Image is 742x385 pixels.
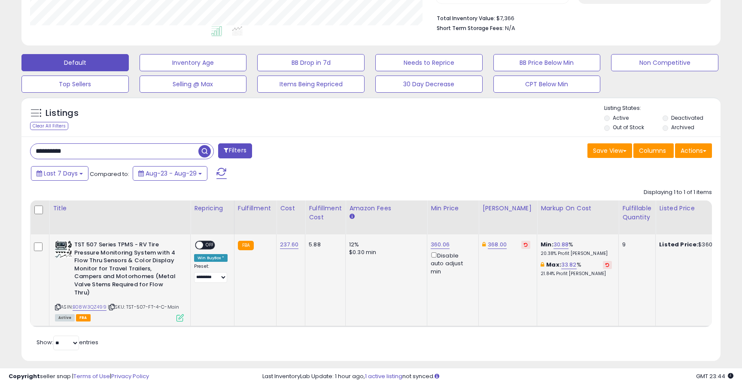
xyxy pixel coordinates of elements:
button: Selling @ Max [140,76,247,93]
div: Repricing [194,204,231,213]
span: Aug-23 - Aug-29 [146,169,197,178]
b: TST 507 Series TPMS - RV Tire Pressure Monitoring System with 4 Flow Thru Sensors & Color Display... [74,241,179,299]
b: Max: [546,261,561,269]
button: Default [21,54,129,71]
div: Title [53,204,187,213]
div: Cost [280,204,301,213]
h5: Listings [46,107,79,119]
a: B08W3QZ499 [73,303,106,311]
div: % [541,241,612,257]
b: Total Inventory Value: [437,15,495,22]
label: Deactivated [671,114,703,121]
div: Last InventoryLab Update: 1 hour ago, not synced. [262,373,733,381]
button: Last 7 Days [31,166,88,181]
a: Terms of Use [73,372,110,380]
div: Fulfillment Cost [309,204,342,222]
button: CPT Below Min [493,76,601,93]
button: Top Sellers [21,76,129,93]
span: FBA [76,314,91,321]
a: 1 active listing [365,372,402,380]
button: Needs to Reprice [375,54,483,71]
span: Show: entries [36,338,98,346]
button: Save View [587,143,632,158]
div: Preset: [194,264,228,283]
button: Actions [675,143,712,158]
div: 9 [622,241,649,249]
span: All listings currently available for purchase on Amazon [55,314,75,321]
div: 5.88 [309,241,339,249]
span: OFF [203,242,217,249]
div: 12% [349,241,420,249]
div: % [541,261,612,277]
b: Short Term Storage Fees: [437,24,504,32]
a: 237.60 [280,240,298,249]
div: [PERSON_NAME] [482,204,533,213]
button: Columns [633,143,674,158]
div: Markup on Cost [541,204,615,213]
th: The percentage added to the cost of goods (COGS) that forms the calculator for Min & Max prices. [537,200,619,234]
span: Compared to: [90,170,129,178]
a: 360.06 [431,240,450,249]
button: Aug-23 - Aug-29 [133,166,207,181]
span: N/A [505,24,515,32]
div: $360.06 [659,241,730,249]
span: | SKU: TST-507-FT-4-C-Main [108,303,179,310]
strong: Copyright [9,372,40,380]
label: Active [613,114,629,121]
small: FBA [238,241,254,250]
div: Amazon Fees [349,204,423,213]
small: Amazon Fees. [349,213,354,221]
a: 368.00 [488,240,507,249]
button: Inventory Age [140,54,247,71]
span: Last 7 Days [44,169,78,178]
a: 33.82 [561,261,577,269]
a: 30.88 [553,240,569,249]
button: BB Price Below Min [493,54,601,71]
button: Items Being Repriced [257,76,365,93]
span: Columns [639,146,666,155]
div: Disable auto adjust min [431,251,472,276]
p: 21.84% Profit [PERSON_NAME] [541,271,612,277]
button: Non Competitive [611,54,718,71]
p: Listing States: [604,104,720,112]
div: Listed Price [659,204,733,213]
img: 51rUGeBHeiL._SL40_.jpg [55,241,72,258]
button: BB Drop in 7d [257,54,365,71]
div: Min Price [431,204,475,213]
div: Win BuyBox * [194,254,228,262]
div: $0.30 min [349,249,420,256]
span: 2025-09-6 23:44 GMT [696,372,733,380]
div: Displaying 1 to 1 of 1 items [644,188,712,197]
b: Min: [541,240,553,249]
div: Fulfillable Quantity [622,204,652,222]
button: Filters [218,143,252,158]
div: Fulfillment [238,204,273,213]
a: Privacy Policy [111,372,149,380]
button: 30 Day Decrease [375,76,483,93]
div: ASIN: [55,241,184,321]
label: Out of Stock [613,124,644,131]
b: Listed Price: [659,240,698,249]
li: $7,366 [437,12,706,23]
div: Clear All Filters [30,122,68,130]
p: 20.38% Profit [PERSON_NAME] [541,251,612,257]
div: seller snap | | [9,373,149,381]
label: Archived [671,124,694,131]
